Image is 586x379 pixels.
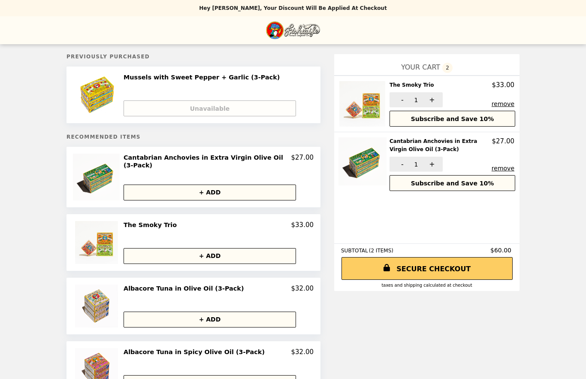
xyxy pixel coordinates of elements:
[490,247,513,254] span: $60.00
[124,154,291,170] h2: Cantabrian Anchovies in Extra Virgin Olive Oil (3-Pack)
[339,81,387,127] img: The Smoky Trio
[266,21,320,39] img: Brand Logo
[291,285,314,292] p: $32.00
[341,248,369,254] span: SUBTOTAL
[401,63,440,71] span: YOUR CART
[390,81,438,89] h2: The Smoky Trio
[338,137,389,185] img: Cantabrian Anchovies in Extra Virgin Olive Oil (3-Pack)
[66,134,320,140] h5: Recommended Items
[75,73,120,116] img: Mussels with Sweet Pepper + Garlic (3-Pack)
[414,97,418,103] span: 1
[66,54,320,60] h5: Previously Purchased
[492,100,514,107] button: remove
[75,285,120,327] img: Albacore Tuna in Olive Oil (3-Pack)
[414,161,418,168] span: 1
[124,73,283,81] h2: Mussels with Sweet Pepper + Garlic (3-Pack)
[492,81,515,89] p: $33.00
[124,312,296,327] button: + ADD
[124,221,180,229] h2: The Smoky Trio
[442,63,453,73] span: 2
[492,165,514,172] button: remove
[291,348,314,356] p: $32.00
[341,257,513,280] a: SECURE CHECKOUT
[75,221,120,264] img: The Smoky Trio
[390,175,515,191] button: Subscribe and Save 10%
[341,283,513,288] div: Taxes and Shipping calculated at checkout
[390,157,413,172] button: -
[124,185,296,200] button: + ADD
[73,154,122,200] img: Cantabrian Anchovies in Extra Virgin Olive Oil (3-Pack)
[419,157,443,172] button: +
[390,137,492,153] h2: Cantabrian Anchovies in Extra Virgin Olive Oil (3-Pack)
[390,111,515,127] button: Subscribe and Save 10%
[419,92,443,107] button: +
[124,348,268,356] h2: Albacore Tuna in Spicy Olive Oil (3-Pack)
[369,248,393,254] span: ( 2 ITEMS )
[124,248,296,264] button: + ADD
[291,154,314,170] p: $27.00
[390,92,413,107] button: -
[291,221,314,229] p: $33.00
[124,285,247,292] h2: Albacore Tuna in Olive Oil (3-Pack)
[492,137,515,145] p: $27.00
[199,5,387,11] p: Hey [PERSON_NAME], your discount will be applied at checkout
